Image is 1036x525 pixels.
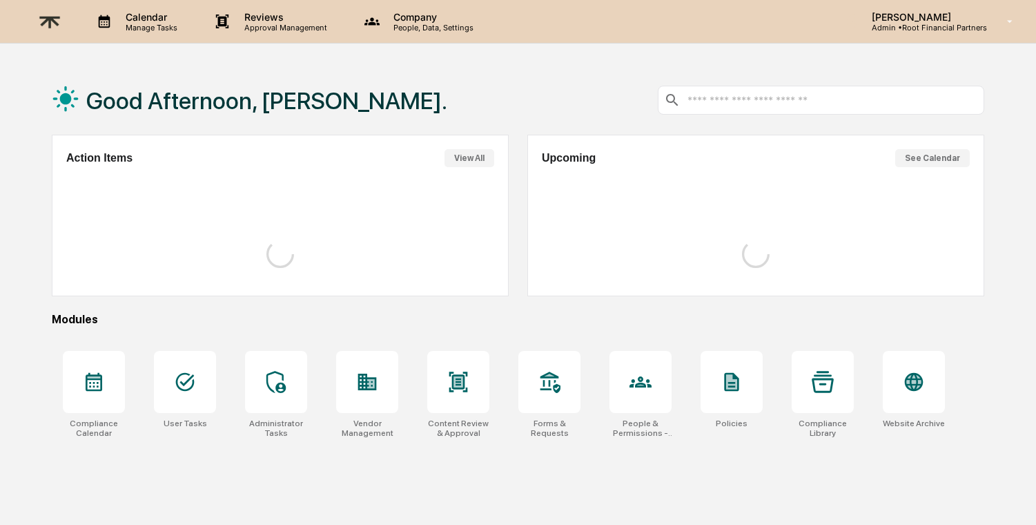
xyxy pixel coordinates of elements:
div: Content Review & Approval [427,419,489,438]
div: User Tasks [164,419,207,428]
p: Approval Management [233,23,334,32]
div: Compliance Library [792,419,854,438]
p: Calendar [115,11,184,23]
div: Policies [716,419,747,428]
p: Reviews [233,11,334,23]
p: People, Data, Settings [382,23,480,32]
p: Manage Tasks [115,23,184,32]
div: People & Permissions - Add Only [609,419,672,438]
div: Modules [52,313,984,326]
div: Forms & Requests [518,419,580,438]
h1: Good Afternoon, [PERSON_NAME]. [86,87,447,115]
p: [PERSON_NAME] [861,11,987,23]
h2: Upcoming [542,152,596,164]
div: Vendor Management [336,419,398,438]
img: logo [33,5,66,39]
div: Website Archive [883,419,945,428]
div: Administrator Tasks [245,419,307,438]
p: Admin • Root Financial Partners [861,23,987,32]
h2: Action Items [66,152,133,164]
p: Company [382,11,480,23]
button: View All [444,149,494,167]
button: See Calendar [895,149,970,167]
div: Compliance Calendar [63,419,125,438]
